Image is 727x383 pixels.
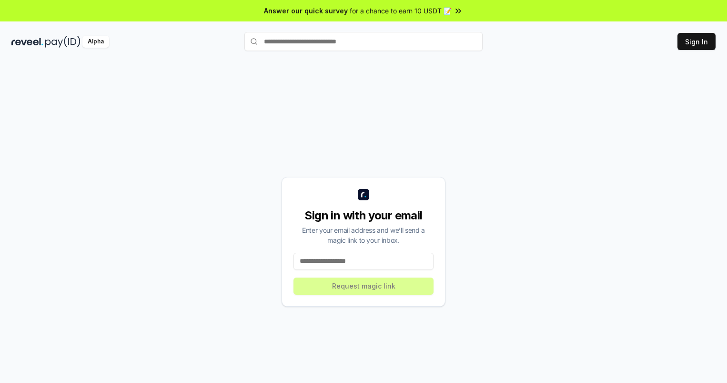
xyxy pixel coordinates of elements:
div: Alpha [82,36,109,48]
div: Enter your email address and we’ll send a magic link to your inbox. [293,225,434,245]
img: pay_id [45,36,81,48]
div: Sign in with your email [293,208,434,223]
button: Sign In [677,33,716,50]
span: Answer our quick survey [264,6,348,16]
img: reveel_dark [11,36,43,48]
img: logo_small [358,189,369,200]
span: for a chance to earn 10 USDT 📝 [350,6,452,16]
